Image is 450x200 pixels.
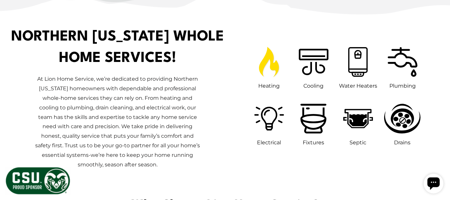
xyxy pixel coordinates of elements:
a: Septic [340,100,376,147]
h1: Northern [US_STATE] Whole Home Services! [11,26,225,69]
a: Cooling [295,44,332,91]
span: Heating [258,83,280,89]
p: At Lion Home Service, we’re dedicated to providing Northern [US_STATE] homeowners with dependable... [33,74,202,169]
a: Plumbing [384,44,421,91]
span: Cooling [303,83,323,89]
span: Fixtures [303,139,324,146]
a: Electrical [251,100,287,147]
span: Water Heaters [339,83,377,89]
a: Heating [256,44,282,91]
a: Fixtures [297,100,330,147]
img: CSU Sponsor Badge [5,166,71,195]
div: Open chat widget [3,3,22,22]
a: Drains [381,100,424,147]
span: Plumbing [389,83,416,89]
a: Water Heaters [339,44,377,91]
span: Septic [350,139,366,146]
span: Drains [394,139,410,146]
span: Electrical [257,139,281,146]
